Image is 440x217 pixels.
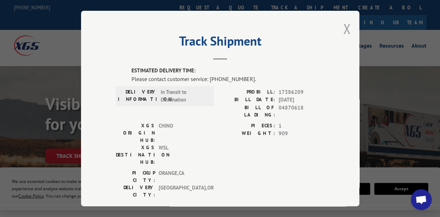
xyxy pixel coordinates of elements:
label: XGS DESTINATION HUB: [116,144,155,166]
label: ESTIMATED DELIVERY TIME: [131,67,325,75]
button: Close modal [343,19,351,38]
span: 17386209 [279,88,325,96]
span: [GEOGRAPHIC_DATA] , OR [159,184,206,199]
label: BILL DATE: [220,96,275,104]
label: PROBILL: [220,88,275,96]
span: 04870618 [279,104,325,119]
label: DELIVERY CITY: [116,184,155,199]
span: In Transit to Destination [161,88,208,104]
label: DELIVERY INFORMATION: [118,88,157,104]
label: XGS ORIGIN HUB: [116,122,155,144]
label: PICKUP CITY: [116,169,155,184]
span: 909 [279,130,325,138]
h2: Track Shipment [116,36,325,49]
div: Please contact customer service: [PHONE_NUMBER]. [131,75,325,83]
span: CHINO [159,122,206,144]
span: ORANGE , CA [159,169,206,184]
span: 1 [279,122,325,130]
span: WSL [159,144,206,166]
div: Open chat [411,189,432,210]
label: PIECES: [220,122,275,130]
label: WEIGHT: [220,130,275,138]
label: BILL OF LADING: [220,104,275,119]
span: [DATE] [279,96,325,104]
